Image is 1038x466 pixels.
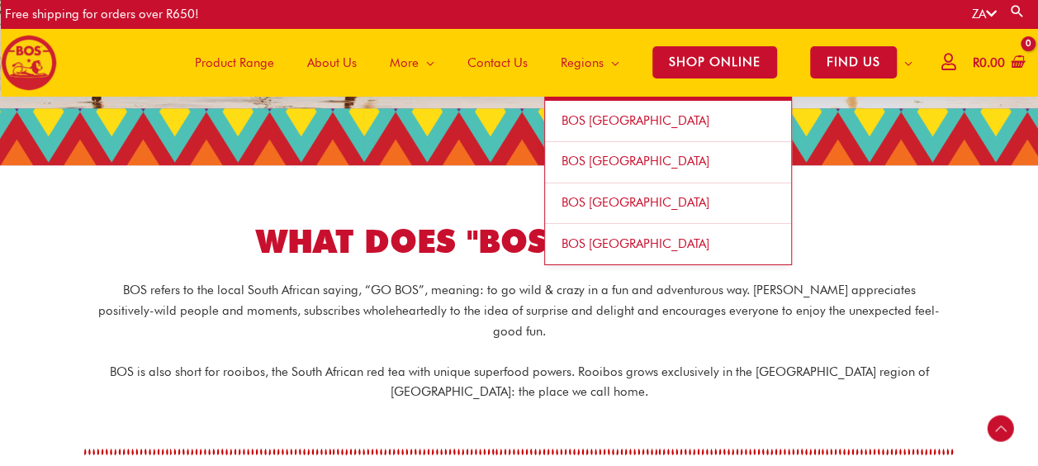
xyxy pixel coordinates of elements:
[307,38,357,88] span: About Us
[1009,3,1026,19] a: Search button
[973,55,1005,70] bdi: 0.00
[98,280,941,341] p: BOS refers to the local South African saying, “GO BOS”, meaning: to go wild & crazy in a fun and ...
[178,28,291,97] a: Product Range
[636,28,794,97] a: SHOP ONLINE
[57,219,982,264] h1: WHAT DOES "BOS" STAND FOR?
[545,183,791,225] a: BOS [GEOGRAPHIC_DATA]
[973,55,979,70] span: R
[390,38,419,88] span: More
[195,38,274,88] span: Product Range
[1,35,57,91] img: BOS logo finals-200px
[545,142,791,183] a: BOS [GEOGRAPHIC_DATA]
[969,45,1026,82] a: View Shopping Cart, empty
[544,28,636,97] a: Regions
[562,236,709,251] span: BOS [GEOGRAPHIC_DATA]
[291,28,373,97] a: About Us
[561,38,604,88] span: Regions
[373,28,451,97] a: More
[972,7,997,21] a: ZA
[562,195,709,210] span: BOS [GEOGRAPHIC_DATA]
[652,46,777,78] span: SHOP ONLINE
[98,362,941,403] p: BOS is also short for rooibos, the South African red tea with unique superfood powers. Rooibos gr...
[166,28,929,97] nav: Site Navigation
[810,46,897,78] span: FIND US
[562,113,709,128] span: BOS [GEOGRAPHIC_DATA]
[545,224,791,264] a: BOS [GEOGRAPHIC_DATA]
[562,154,709,169] span: BOS [GEOGRAPHIC_DATA]
[467,38,528,88] span: Contact Us
[545,101,791,142] a: BOS [GEOGRAPHIC_DATA]
[451,28,544,97] a: Contact Us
